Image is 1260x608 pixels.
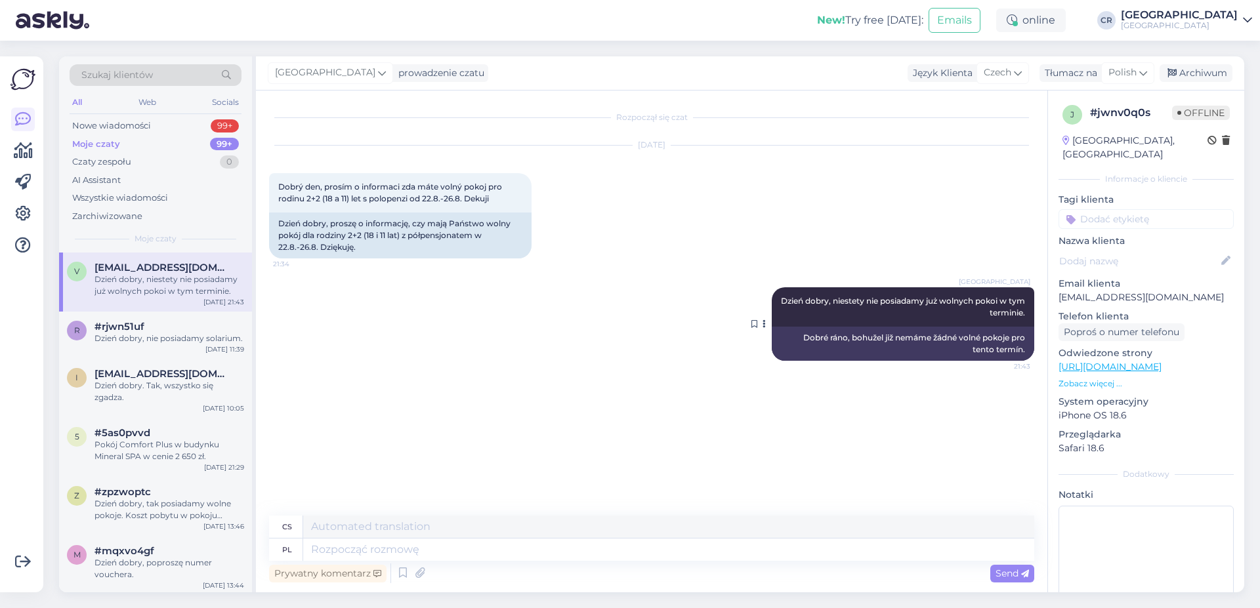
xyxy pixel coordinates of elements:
div: [GEOGRAPHIC_DATA] [1121,20,1238,31]
div: Rozpoczął się czat [269,111,1034,123]
div: cs [282,516,292,538]
span: Dzień dobry, niestety nie posiadamy już wolnych pokoi w tym terminie. [781,296,1027,317]
div: 99+ [211,119,239,132]
div: Moje czaty [72,138,120,151]
p: Nazwa klienta [1059,234,1234,248]
span: Czech [984,66,1011,80]
input: Dodać etykietę [1059,209,1234,229]
div: Wszystkie wiadomości [72,192,168,205]
div: Dzień dobry, tak posiadamy wolne pokoje. Koszt pobytu w pokoju Comfort Plus ze śniadaniem wynosi ... [94,498,244,521]
p: Przeglądarka [1059,428,1234,441]
span: j [1070,110,1074,119]
div: Informacje o kliencie [1059,173,1234,185]
div: [DATE] [269,139,1034,151]
span: r [74,325,80,335]
div: All [70,94,85,111]
span: 5 [75,432,79,441]
div: [GEOGRAPHIC_DATA] [1121,10,1238,20]
div: Tłumacz na [1039,66,1097,80]
span: Szukaj klientów [81,68,153,82]
b: New! [817,14,845,26]
span: z [74,491,79,500]
div: AI Assistant [72,174,121,187]
div: 99+ [210,138,239,151]
div: Dzień dobry. Tak, wszystko się zgadza. [94,380,244,403]
div: Poproś o numer telefonu [1059,323,1185,341]
span: 21:43 [981,361,1030,371]
span: vlladka@seznam.cz [94,262,231,274]
span: [GEOGRAPHIC_DATA] [959,277,1030,287]
a: [URL][DOMAIN_NAME] [1059,361,1162,373]
div: Dobré ráno, bohužel již nemáme žádné volné pokoje pro tento termín. [772,327,1034,361]
div: Dzień dobry, poproszę numer vouchera. [94,557,244,580]
p: Email klienta [1059,277,1234,291]
div: [DATE] 13:44 [203,580,244,590]
div: Archiwum [1160,64,1232,82]
div: pl [282,538,292,561]
span: #zpzwoptc [94,486,151,498]
div: Dodatkowy [1059,468,1234,480]
span: [GEOGRAPHIC_DATA] [275,66,375,80]
p: Safari 18.6 [1059,441,1234,455]
button: Emails [929,8,980,33]
p: System operacyjny [1059,395,1234,409]
div: prowadzenie czatu [393,66,484,80]
p: Odwiedzone strony [1059,346,1234,360]
div: Prywatny komentarz [269,565,387,582]
div: # jwnv0q0s [1090,105,1172,121]
span: Send [996,567,1029,579]
div: [DATE] 13:46 [203,521,244,531]
p: Notatki [1059,488,1234,502]
span: ivajanus@seznam.cz [94,368,231,380]
div: Dzień dobry, nie posiadamy solarium. [94,333,244,344]
div: Pokój Comfort Plus w budynku Mineral SPA w cenie 2 650 zł. [94,439,244,462]
p: iPhone OS 18.6 [1059,409,1234,422]
span: i [75,373,78,382]
span: v [74,266,79,276]
span: Offline [1172,106,1230,120]
p: Telefon klienta [1059,310,1234,323]
div: Zarchiwizowane [72,210,142,223]
p: [EMAIL_ADDRESS][DOMAIN_NAME] [1059,291,1234,304]
p: Tagi klienta [1059,193,1234,207]
span: Moje czaty [135,233,177,245]
div: online [996,9,1066,32]
div: [GEOGRAPHIC_DATA], [GEOGRAPHIC_DATA] [1062,134,1207,161]
span: #mqxvo4gf [94,545,154,557]
span: 21:34 [273,259,322,269]
div: Dzień dobry, niestety nie posiadamy już wolnych pokoi w tym terminie. [94,274,244,297]
div: Dzień dobry, proszę o informację, czy mają Państwo wolny pokój dla rodziny 2+2 (18 i 11 lat) z pó... [269,213,532,258]
span: m [73,550,81,559]
span: Dobrý den, prosím o informaci zda máte volný pokoj pro rodinu 2+2 (18 a 11) let s polopenzi od 22... [278,182,504,203]
div: Język Klienta [908,66,973,80]
div: 0 [220,155,239,169]
div: [DATE] 21:43 [203,297,244,307]
div: [DATE] 10:05 [203,403,244,413]
p: Zobacz więcej ... [1059,378,1234,390]
span: #5as0pvvd [94,427,150,439]
div: [DATE] 21:29 [204,462,244,472]
div: [DATE] 11:39 [205,344,244,354]
img: Askly Logo [10,67,35,92]
div: CR [1097,11,1116,30]
span: #rjwn51uf [94,321,144,333]
a: [GEOGRAPHIC_DATA][GEOGRAPHIC_DATA] [1121,10,1252,31]
div: Nowe wiadomości [72,119,151,132]
input: Dodaj nazwę [1059,254,1219,268]
span: Polish [1108,66,1137,80]
div: Czaty zespołu [72,155,131,169]
div: Web [136,94,159,111]
div: Try free [DATE]: [817,12,923,28]
div: Socials [209,94,241,111]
